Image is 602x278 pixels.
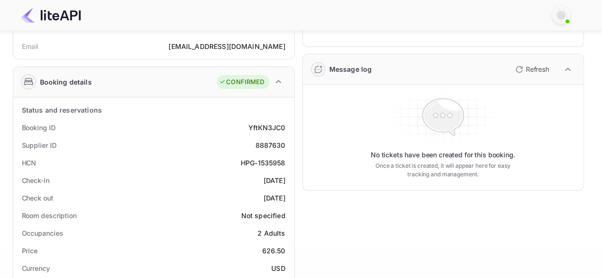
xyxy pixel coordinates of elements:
[22,158,37,168] div: HCN
[219,77,264,87] div: CONFIRMED
[21,8,81,23] img: LiteAPI Logo
[368,162,518,179] p: Once a ticket is created, it will appear here for easy tracking and management.
[22,41,39,51] div: Email
[526,64,549,74] p: Refresh
[22,175,49,185] div: Check-in
[371,150,515,160] p: No tickets have been created for this booking.
[241,211,286,220] div: Not specified
[271,263,285,273] div: USD
[168,41,285,51] div: [EMAIL_ADDRESS][DOMAIN_NAME]
[255,140,285,150] div: 8887630
[241,158,286,168] div: HPG-1535958
[257,228,285,238] div: 2 Adults
[248,123,285,133] div: YftKN3JC0
[22,246,38,256] div: Price
[22,105,102,115] div: Status and reservations
[22,263,50,273] div: Currency
[22,123,56,133] div: Booking ID
[22,228,63,238] div: Occupancies
[22,193,53,203] div: Check out
[22,211,77,220] div: Room description
[510,62,553,77] button: Refresh
[264,193,286,203] div: [DATE]
[22,140,57,150] div: Supplier ID
[40,77,92,87] div: Booking details
[329,64,372,74] div: Message log
[264,175,286,185] div: [DATE]
[262,246,286,256] div: 626.50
